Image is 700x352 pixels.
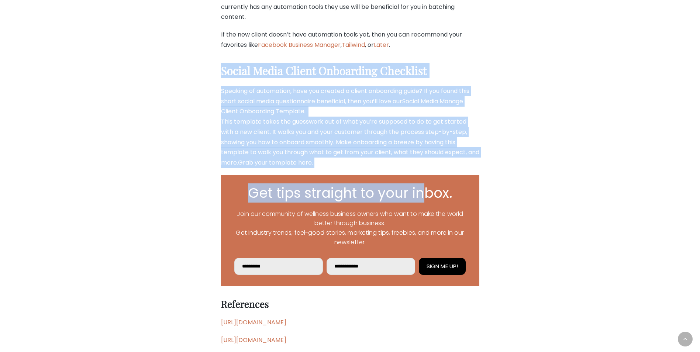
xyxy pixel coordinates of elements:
span: Sign me up! [427,262,458,270]
p: Speaking of automation, have you created a client onboarding guide? If you found this short socia... [221,86,479,168]
h2: Social Media Client Onboarding Checklist [221,64,479,78]
a: [URL][DOMAIN_NAME] [221,336,286,344]
button: Sign me up! [419,258,466,275]
p: If the new client doesn’t have automation tools yet, then you can recommend your favorites like ,... [221,30,479,50]
a: Later [374,41,389,49]
p: Get tips straight to your inbox. [232,186,468,200]
a: Tailwind [342,41,365,49]
a: [URL][DOMAIN_NAME] [221,318,286,327]
a: Facebook Business Manager [258,41,341,49]
p: Join our community of wellness business owners who want to make the world better through business. [232,209,468,228]
p: Get industry trends, feel-good stories, marketing tips, freebies, and more in our newsletter. [232,228,468,247]
a: Grab your template here [238,158,312,167]
strong: References [221,297,269,310]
